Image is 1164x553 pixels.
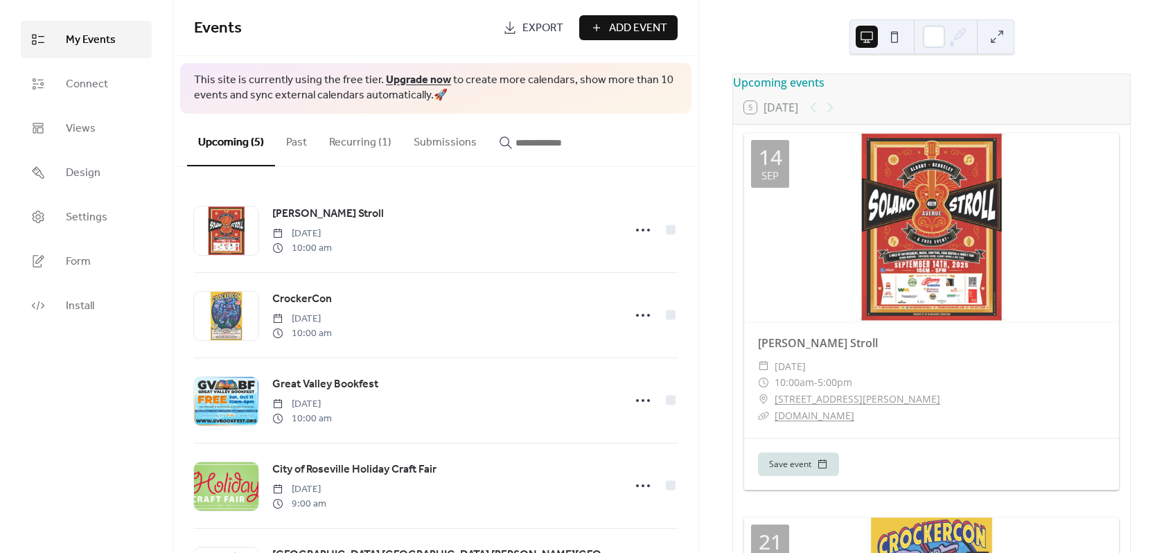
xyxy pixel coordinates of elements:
[758,358,769,375] div: ​
[275,114,318,165] button: Past
[272,497,326,511] span: 9:00 am
[775,358,806,375] span: [DATE]
[272,290,332,308] a: CrockerCon
[733,74,1130,91] div: Upcoming events
[759,532,782,552] div: 21
[758,335,878,351] a: [PERSON_NAME] Stroll
[579,15,678,40] button: Add Event
[272,206,384,222] span: [PERSON_NAME] Stroll
[21,21,152,58] a: My Events
[272,461,436,479] a: City of Roseville Holiday Craft Fair
[814,374,818,391] span: -
[21,198,152,236] a: Settings
[758,374,769,391] div: ​
[318,114,403,165] button: Recurring (1)
[66,121,96,137] span: Views
[187,114,275,166] button: Upcoming (5)
[758,407,769,424] div: ​
[386,69,451,91] a: Upgrade now
[775,391,940,407] a: [STREET_ADDRESS][PERSON_NAME]
[21,65,152,103] a: Connect
[194,73,678,104] span: This site is currently using the free tier. to create more calendars, show more than 10 events an...
[272,241,332,256] span: 10:00 am
[272,397,332,412] span: [DATE]
[609,20,667,37] span: Add Event
[272,326,332,341] span: 10:00 am
[272,291,332,308] span: CrockerCon
[66,209,107,226] span: Settings
[21,154,152,191] a: Design
[272,376,378,394] a: Great Valley Bookfest
[759,147,782,168] div: 14
[66,298,94,315] span: Install
[272,312,332,326] span: [DATE]
[493,15,574,40] a: Export
[761,170,779,181] div: Sep
[272,462,436,478] span: City of Roseville Holiday Craft Fair
[66,76,108,93] span: Connect
[194,13,242,44] span: Events
[775,374,814,391] span: 10:00am
[21,243,152,280] a: Form
[272,227,332,241] span: [DATE]
[818,374,852,391] span: 5:00pm
[66,254,91,270] span: Form
[522,20,563,37] span: Export
[775,409,854,422] a: [DOMAIN_NAME]
[21,287,152,324] a: Install
[66,32,116,49] span: My Events
[21,109,152,147] a: Views
[272,412,332,426] span: 10:00 am
[403,114,488,165] button: Submissions
[758,391,769,407] div: ​
[272,205,384,223] a: [PERSON_NAME] Stroll
[758,453,839,476] button: Save event
[66,165,100,182] span: Design
[272,482,326,497] span: [DATE]
[272,376,378,393] span: Great Valley Bookfest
